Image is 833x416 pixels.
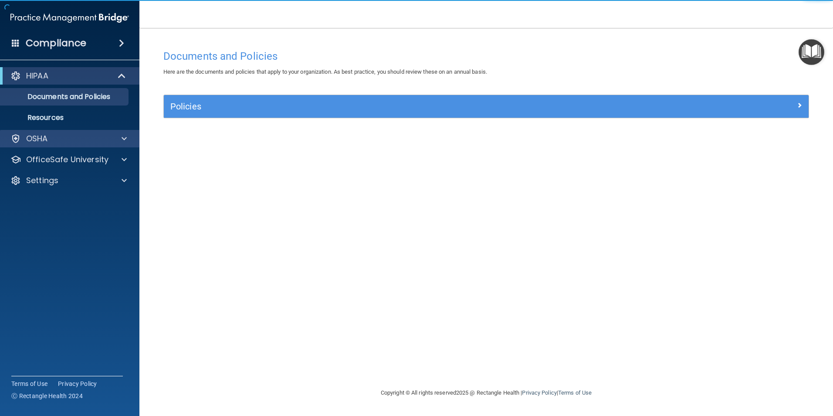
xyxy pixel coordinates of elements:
a: OSHA [10,133,127,144]
p: Resources [6,113,125,122]
a: Privacy Policy [58,379,97,388]
a: HIPAA [10,71,126,81]
p: OSHA [26,133,48,144]
a: Settings [10,175,127,186]
a: Policies [170,99,802,113]
img: PMB logo [10,9,129,27]
span: Ⓒ Rectangle Health 2024 [11,392,83,400]
div: Copyright © All rights reserved 2025 @ Rectangle Health | | [327,379,645,407]
a: Terms of Use [558,389,592,396]
h4: Compliance [26,37,86,49]
h4: Documents and Policies [163,51,809,62]
p: HIPAA [26,71,48,81]
a: Terms of Use [11,379,47,388]
p: OfficeSafe University [26,154,108,165]
h5: Policies [170,102,641,111]
a: OfficeSafe University [10,154,127,165]
a: Privacy Policy [522,389,556,396]
p: Settings [26,175,58,186]
p: Documents and Policies [6,92,125,101]
button: Open Resource Center [799,39,824,65]
span: Here are the documents and policies that apply to your organization. As best practice, you should... [163,68,487,75]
